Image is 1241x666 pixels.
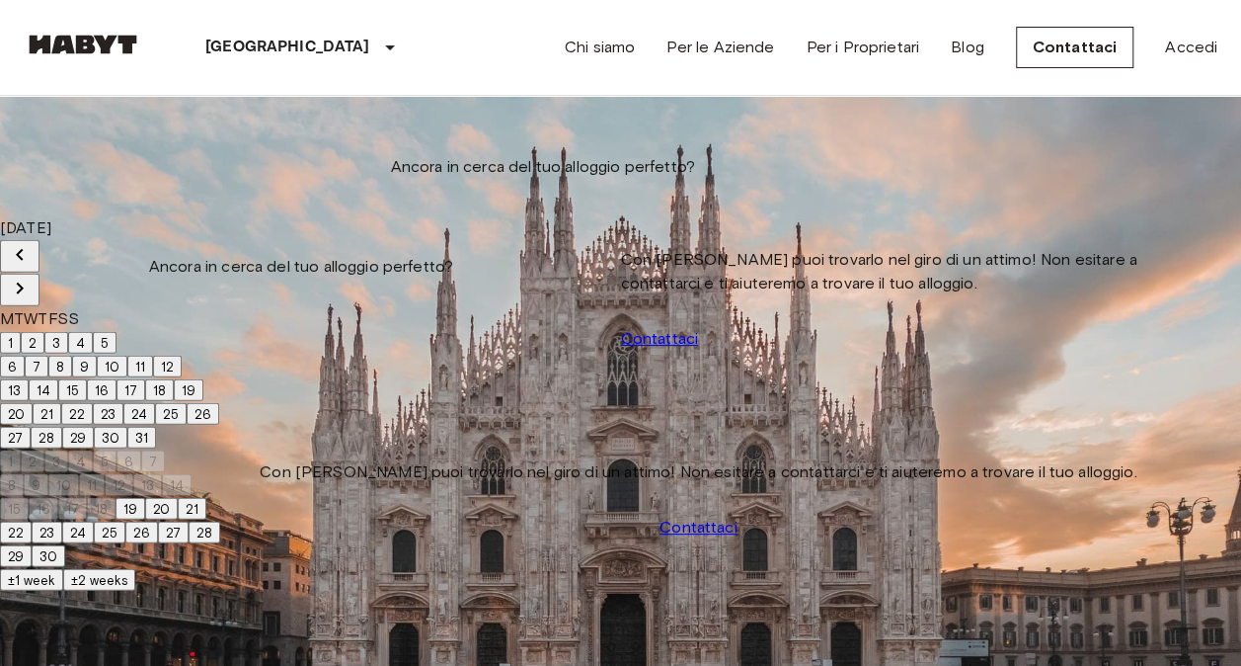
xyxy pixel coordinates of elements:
button: 31 [127,427,156,449]
button: 26 [187,403,219,425]
button: 5 [93,451,116,472]
button: 15 [58,379,87,401]
span: Friday [48,309,57,328]
button: 14 [162,474,192,496]
a: Accedi [1165,36,1217,59]
button: 11 [79,474,105,496]
button: 21 [178,498,206,520]
button: 22 [61,403,93,425]
button: 30 [94,427,127,449]
button: 19 [116,498,145,520]
span: Con [PERSON_NAME] puoi trovarlo nel giro di un attimo! Non esitare a contattarci e ti aiuteremo a... [260,460,1136,484]
p: [GEOGRAPHIC_DATA] [205,36,370,59]
button: 17 [58,498,87,520]
button: 14 [29,379,58,401]
button: 6 [116,451,141,472]
a: Per le Aziende [666,36,774,59]
span: Sunday [68,309,79,328]
button: 12 [105,474,133,496]
button: 16 [87,379,116,401]
button: 2 [21,451,44,472]
button: 28 [189,522,220,543]
button: 28 [31,427,62,449]
button: 19 [174,379,203,401]
button: 4 [68,332,93,354]
button: 10 [48,474,79,496]
button: 4 [68,451,93,472]
button: ±2 weeks [63,569,135,591]
button: 30 [32,545,65,567]
button: 25 [155,403,187,425]
button: 3 [44,332,68,354]
span: Ancora in cerca del tuo alloggio perfetto? [390,155,694,179]
button: 20 [145,498,178,520]
button: 18 [87,498,116,520]
button: 11 [127,356,153,377]
button: 7 [141,451,165,472]
button: 5 [93,332,116,354]
button: 8 [48,356,72,377]
button: 23 [32,522,62,543]
button: 10 [97,356,127,377]
span: Tuesday [14,309,24,328]
span: Saturday [57,309,68,328]
a: Contattaci [659,516,737,540]
button: 26 [125,522,158,543]
button: 17 [116,379,145,401]
button: 27 [158,522,189,543]
button: 7 [25,356,48,377]
a: Chi siamo [565,36,635,59]
a: Per i Proprietari [806,36,919,59]
span: Wednesday [24,309,38,328]
button: 21 [33,403,61,425]
button: 3 [44,451,68,472]
button: 29 [62,427,94,449]
a: Contattaci [1016,27,1134,68]
button: 9 [24,474,48,496]
button: 2 [21,332,44,354]
button: 9 [72,356,97,377]
button: 16 [29,498,58,520]
button: 24 [123,403,155,425]
button: 25 [94,522,125,543]
span: Thursday [38,309,47,328]
button: 18 [145,379,174,401]
button: 23 [93,403,123,425]
button: 12 [153,356,182,377]
button: 13 [133,474,162,496]
button: 24 [62,522,94,543]
a: Blog [951,36,984,59]
img: Habyt [24,35,142,54]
